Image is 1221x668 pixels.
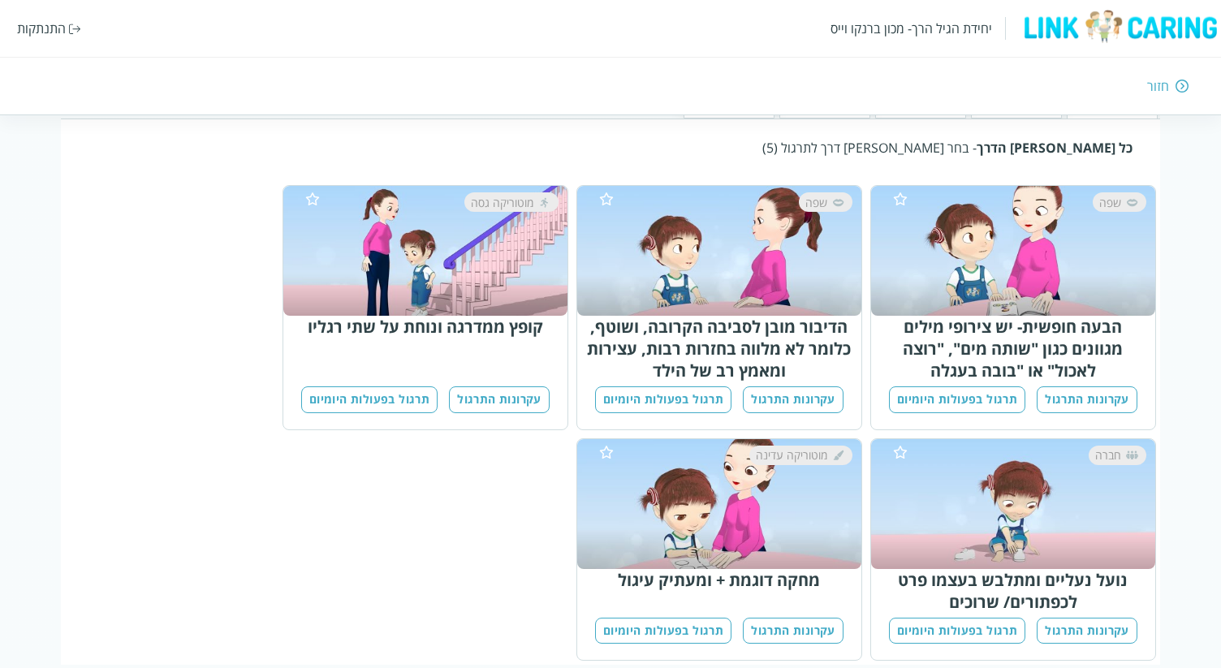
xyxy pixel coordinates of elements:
[756,447,827,463] span: מוטוריקה עדינה
[1176,79,1189,93] img: חזור
[595,618,731,644] button: תרגול בפעולות היומיום
[293,316,558,338] div: קופץ ממדרגה ונוחת על שתי רגליו
[831,19,992,37] div: יחידת הגיל הרך- מכון ברנקו וייס
[449,386,550,413] button: עקרונות התרגול
[1095,447,1121,463] span: חברה
[88,139,1133,157] div: - בחר [PERSON_NAME] דרך לתרגול (5)
[17,19,66,37] div: התנתקות
[889,386,1025,413] button: תרגול בפעולות היומיום
[595,386,731,413] button: תרגול בפעולות היומיום
[889,618,1025,644] button: תרגול בפעולות היומיום
[881,316,1145,381] div: הבעה חופשית- יש צירופי מילים מגוונים כגון "שותה מים", "רוצה לאכול" או "בובה בעגלה
[1037,386,1137,413] button: עקרונות התרגול
[831,447,846,463] img: מוטוריקה עדינה
[1124,447,1140,463] img: חברה
[1099,195,1121,210] span: שפה
[743,618,843,644] button: עקרונות התרגול
[1147,77,1169,95] div: חזור
[1037,618,1137,644] button: עקרונות התרגול
[1124,195,1140,210] img: שפה
[805,195,827,210] span: שפה
[881,569,1145,613] div: נועל נעליים ומתלבש בעצמו פרט לכפתורים/ שרוכים
[743,386,843,413] button: עקרונות התרגול
[587,316,852,381] div: הדיבור מובן לסביבה הקרובה, ושוטף, כלומר לא מלווה בחזרות רבות, עצירות ומאמץ רב של הילד
[977,139,1133,157] b: כל [PERSON_NAME] הדרך
[471,195,533,210] span: מוטוריקה גסה
[301,386,438,413] button: תרגול בפעולות היומיום
[537,195,552,210] img: מוטוריקה גסה
[587,569,852,591] div: מחקה דוגמת + ומעתיק עיגול
[831,195,846,210] img: שפה
[69,24,81,34] img: התנתקות
[1019,9,1221,44] img: logo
